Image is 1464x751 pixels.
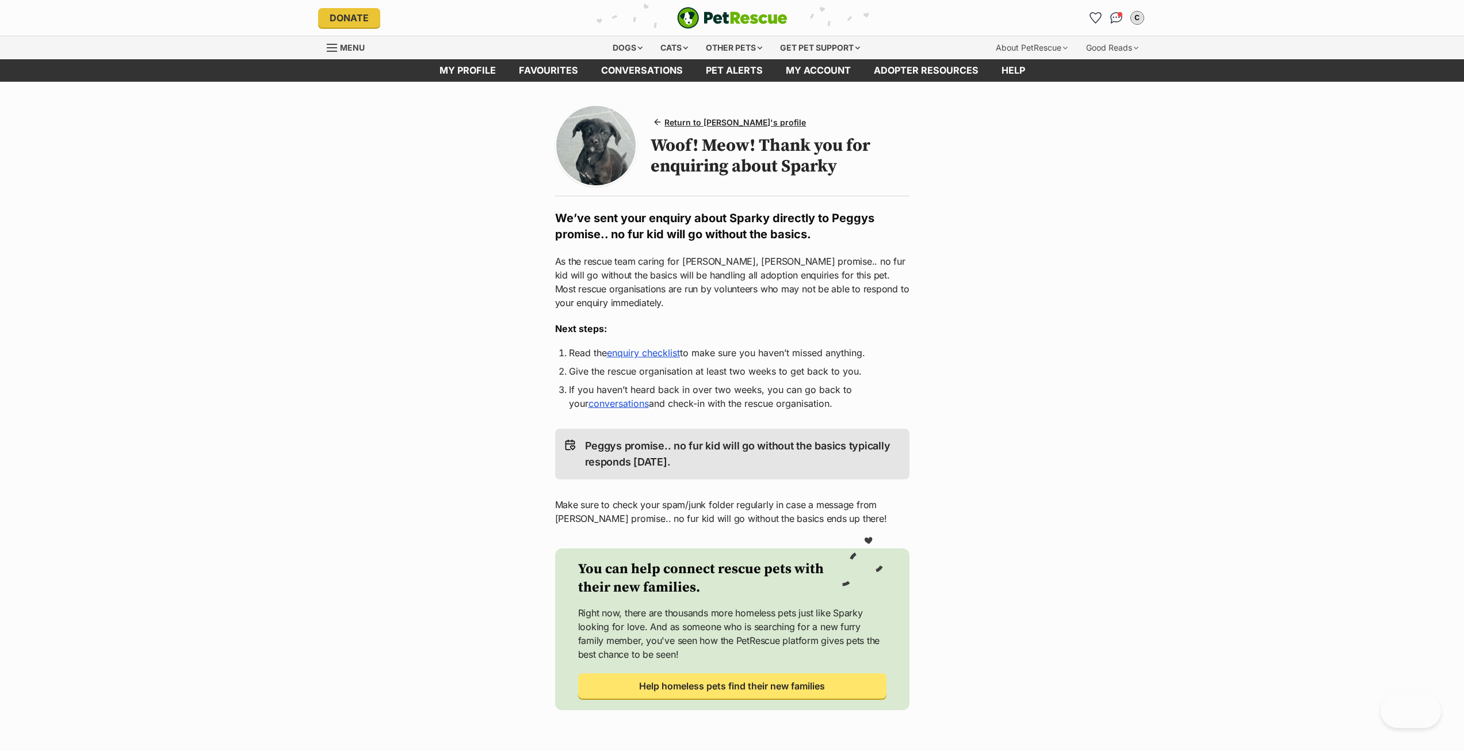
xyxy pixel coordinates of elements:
a: conversations [590,59,694,82]
a: My account [774,59,862,82]
div: C [1132,12,1143,24]
p: Right now, there are thousands more homeless pets just like Sparky looking for love. And as someo... [578,606,886,661]
img: chat-41dd97257d64d25036548639549fe6c8038ab92f7586957e7f3b1b290dea8141.svg [1110,12,1122,24]
a: Favourites [1087,9,1105,27]
li: Give the rescue organisation at least two weeks to get back to you. [569,364,896,378]
a: My profile [428,59,507,82]
a: Donate [318,8,380,28]
h2: We’ve sent your enquiry about Sparky directly to Peggys promise.. no fur kid will go without the ... [555,210,909,242]
a: Favourites [507,59,590,82]
div: Dogs [605,36,651,59]
p: Peggys promise.. no fur kid will go without the basics typically responds [DATE]. [585,438,900,470]
div: Get pet support [772,36,868,59]
h2: You can help connect rescue pets with their new families. [578,560,840,597]
a: Adopter resources [862,59,990,82]
a: enquiry checklist [607,347,680,359]
a: Menu [327,36,373,57]
ul: Account quick links [1087,9,1146,27]
h3: Next steps: [555,322,909,336]
a: Help homeless pets find their new families [578,673,886,699]
button: My account [1128,9,1146,27]
iframe: Help Scout Beacon - Open [1381,693,1441,728]
p: Make sure to check your spam/junk folder regularly in case a message from [PERSON_NAME] promise..... [555,498,909,525]
a: Pet alerts [694,59,774,82]
h1: Woof! Meow! Thank you for enquiring about Sparky [651,135,909,177]
a: Conversations [1107,9,1126,27]
a: conversations [588,398,649,409]
div: About PetRescue [988,36,1076,59]
span: Menu [340,43,365,52]
div: Other pets [698,36,770,59]
span: Help homeless pets find their new families [639,679,825,693]
li: Read the to make sure you haven’t missed anything. [569,346,896,360]
div: Good Reads [1078,36,1146,59]
div: Cats [652,36,696,59]
img: logo-e224e6f780fb5917bec1dbf3a21bbac754714ae5b6737aabdf751b685950b380.svg [677,7,788,29]
a: Return to [PERSON_NAME]'s profile [651,114,811,131]
p: As the rescue team caring for [PERSON_NAME], [PERSON_NAME] promise.. no fur kid will go without t... [555,254,909,310]
li: If you haven’t heard back in over two weeks, you can go back to your and check-in with the rescue... [569,383,896,410]
a: PetRescue [677,7,788,29]
a: Help [990,59,1037,82]
img: Photo of Sparky [556,106,636,186]
span: Return to [PERSON_NAME]'s profile [664,116,806,128]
